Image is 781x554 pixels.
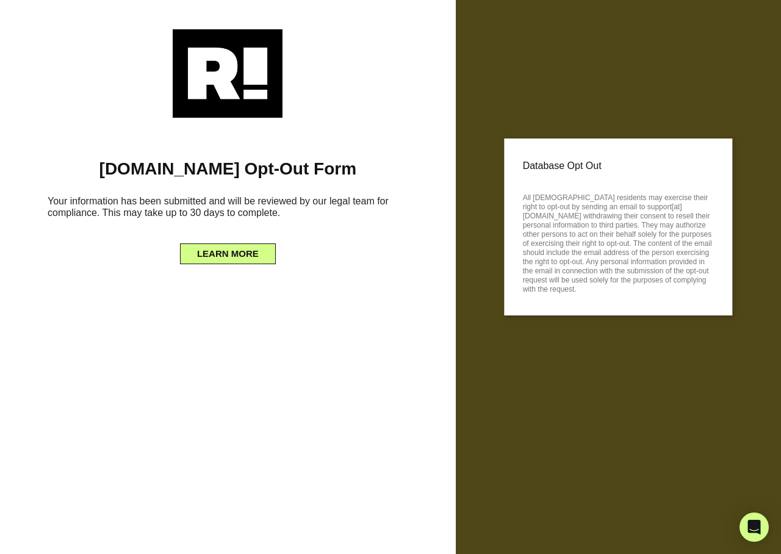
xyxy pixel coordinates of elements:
h6: Your information has been submitted and will be reviewed by our legal team for compliance. This m... [18,190,437,228]
p: All [DEMOGRAPHIC_DATA] residents may exercise their right to opt-out by sending an email to suppo... [523,190,714,294]
img: Retention.com [173,29,283,118]
button: LEARN MORE [180,243,276,264]
p: Database Opt Out [523,157,714,175]
div: Open Intercom Messenger [740,513,769,542]
h1: [DOMAIN_NAME] Opt-Out Form [18,159,437,179]
a: LEARN MORE [180,245,276,255]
